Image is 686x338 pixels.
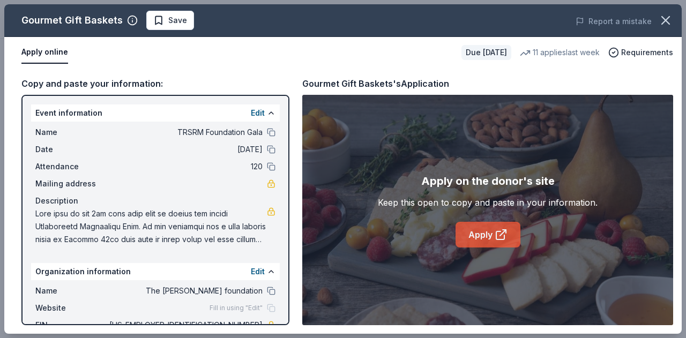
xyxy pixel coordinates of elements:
button: Edit [251,265,265,278]
div: Gourmet Gift Baskets's Application [302,77,449,91]
span: The [PERSON_NAME] foundation [107,284,263,297]
span: Fill in using "Edit" [210,304,263,312]
button: Requirements [608,46,673,59]
div: Apply on the donor's site [421,172,555,190]
button: Save [146,11,194,30]
span: EIN [35,319,107,332]
div: Keep this open to copy and paste in your information. [378,196,598,209]
span: Attendance [35,160,107,173]
div: Event information [31,104,280,122]
span: Name [35,284,107,297]
div: Organization information [31,263,280,280]
button: Apply online [21,41,68,64]
span: [DATE] [107,143,263,156]
span: Mailing address [35,177,107,190]
div: Due [DATE] [461,45,511,60]
span: Save [168,14,187,27]
div: Description [35,194,275,207]
div: Gourmet Gift Baskets [21,12,123,29]
span: [US_EMPLOYER_IDENTIFICATION_NUMBER] [107,319,263,332]
div: 11 applies last week [520,46,600,59]
span: 120 [107,160,263,173]
a: Apply [456,222,520,247]
div: Copy and paste your information: [21,77,289,91]
span: Requirements [621,46,673,59]
span: Website [35,302,107,314]
button: Edit [251,107,265,119]
button: Report a mistake [576,15,652,28]
span: Name [35,126,107,139]
span: Date [35,143,107,156]
span: TRSRM Foundation Gala [107,126,263,139]
span: Lore ipsu do sit 2am cons adip elit se doeius tem incidi Utlaboreetd Magnaaliqu Enim. Ad min veni... [35,207,267,246]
